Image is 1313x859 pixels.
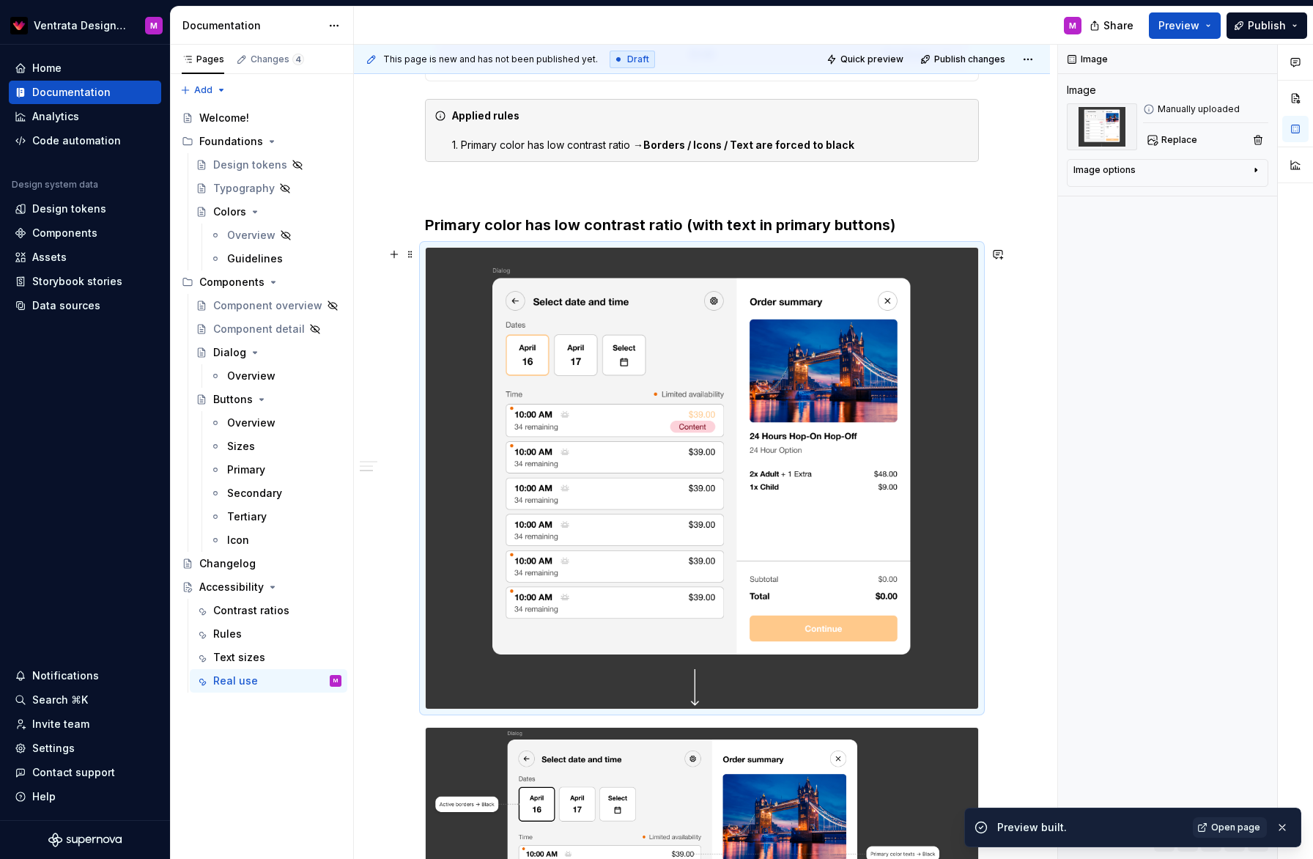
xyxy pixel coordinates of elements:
button: Contact support [9,761,161,784]
button: Preview [1149,12,1221,39]
div: Image [1067,83,1096,97]
div: Home [32,61,62,75]
div: Sizes [227,439,255,454]
img: fc0486ba-6b45-495c-b79e-0c165470a491.png [426,248,978,709]
div: Changelog [199,556,256,571]
button: Image options [1073,164,1262,182]
a: Design tokens [190,153,347,177]
a: Secondary [204,482,347,505]
span: Quick preview [840,54,903,65]
a: Dialog [190,341,347,364]
a: Text sizes [190,646,347,669]
a: Tertiary [204,505,347,528]
div: Documentation [182,18,321,33]
div: Assets [32,250,67,265]
a: Overview [204,364,347,388]
div: Components [176,270,347,294]
a: Sizes [204,435,347,458]
a: Invite team [9,712,161,736]
div: Colors [213,204,246,219]
div: 1. Primary color has low contrast ratio → [452,108,969,152]
div: M [333,674,338,688]
a: Storybook stories [9,270,161,293]
div: Component overview [213,298,322,313]
span: 4 [292,54,304,65]
button: Replace [1143,130,1204,150]
button: Publish changes [916,49,1012,70]
a: Data sources [9,294,161,317]
a: Overview [204,224,347,247]
div: Data sources [32,298,100,313]
div: Typography [213,181,275,196]
span: Draft [627,54,649,65]
a: Open page [1193,817,1267,838]
span: Open page [1211,822,1260,833]
div: Accessibility [199,580,264,594]
button: Help [9,785,161,808]
a: Documentation [9,81,161,104]
div: Component detail [213,322,305,336]
div: Foundations [199,134,263,149]
div: Foundations [176,130,347,153]
a: Contrast ratios [190,599,347,622]
div: Pages [182,54,224,65]
a: Icon [204,528,347,552]
div: M [1069,20,1076,32]
div: Tertiary [227,509,267,524]
div: Components [199,275,265,290]
div: Preview built. [997,820,1184,835]
button: Quick preview [822,49,910,70]
a: Supernova Logo [48,833,122,847]
a: Buttons [190,388,347,411]
div: M [150,20,158,32]
div: Analytics [32,109,79,124]
a: Primary [204,458,347,482]
span: Publish [1248,18,1286,33]
span: Replace [1161,134,1197,146]
div: Buttons [213,392,253,407]
div: Notifications [32,668,99,683]
a: Analytics [9,105,161,128]
span: Add [194,84,212,96]
button: Share [1082,12,1143,39]
div: Contact support [32,765,115,780]
span: Preview [1158,18,1199,33]
a: Colors [190,200,347,224]
span: Share [1103,18,1133,33]
button: Ventrata Design SystemM [3,10,167,41]
div: Rules [213,627,242,641]
a: Design tokens [9,197,161,221]
div: Real use [213,674,258,688]
a: Code automation [9,129,161,152]
img: fc0486ba-6b45-495c-b79e-0c165470a491.png [1067,103,1137,150]
a: Component overview [190,294,347,317]
div: Secondary [227,486,282,501]
div: Documentation [32,85,111,100]
span: This page is new and has not been published yet. [383,54,598,65]
div: Manually uploaded [1143,103,1268,115]
div: Image options [1073,164,1136,176]
div: Primary [227,462,265,477]
a: Settings [9,737,161,760]
div: Ventrata Design System [34,18,127,33]
a: Component detail [190,317,347,341]
div: Invite team [32,717,89,731]
div: Help [32,789,56,804]
div: Design system data [12,179,98,191]
div: Overview [227,228,275,243]
span: Publish changes [934,54,1005,65]
a: Home [9,56,161,80]
a: Welcome! [176,106,347,130]
a: Rules [190,622,347,646]
strong: Borders / Icons / Text are forced to black [643,139,854,151]
h3: Primary color has low contrast ratio (with text in primary buttons) [425,215,979,235]
strong: Applied rules [452,109,519,122]
div: Contrast ratios [213,603,289,618]
div: Search ⌘K [32,693,88,707]
div: Components [32,226,97,240]
button: Add [176,80,231,100]
button: Notifications [9,664,161,687]
a: Overview [204,411,347,435]
div: Settings [32,741,75,756]
div: Changes [251,54,304,65]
